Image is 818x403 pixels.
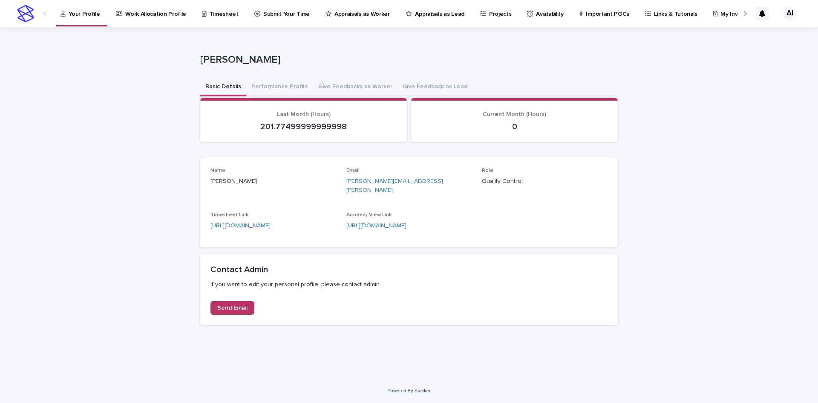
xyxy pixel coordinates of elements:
[313,78,397,96] button: Give Feedbacks as Worker
[277,111,331,117] span: Last Month (Hours)
[482,168,493,173] span: Role
[346,178,443,193] a: [PERSON_NAME][EMAIL_ADDRESS][PERSON_NAME]
[346,223,406,229] a: [URL][DOMAIN_NAME]
[246,78,313,96] button: Performance Profile
[210,223,271,229] a: [URL][DOMAIN_NAME]
[200,54,614,66] p: [PERSON_NAME]
[210,122,397,132] p: 201.77499999999998
[210,264,608,275] h2: Contact Admin
[17,5,34,22] img: stacker-logo-s-only.png
[210,177,336,186] p: [PERSON_NAME]
[387,388,430,393] a: Powered By Stacker
[346,168,360,173] span: Email
[783,7,797,20] div: AI
[421,122,608,132] p: 0
[210,168,225,173] span: Name
[346,212,392,217] span: Accuracy View Link
[397,78,472,96] button: Give Feedback as Lead
[210,212,248,217] span: Timesheet Link
[210,281,608,288] p: If you want to edit your personal profile, please contact admin.
[210,301,254,315] a: Send Email
[482,177,608,186] p: Quality Control
[217,305,248,311] span: Send Email
[483,111,546,117] span: Current Month (Hours)
[200,78,246,96] button: Basic Details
